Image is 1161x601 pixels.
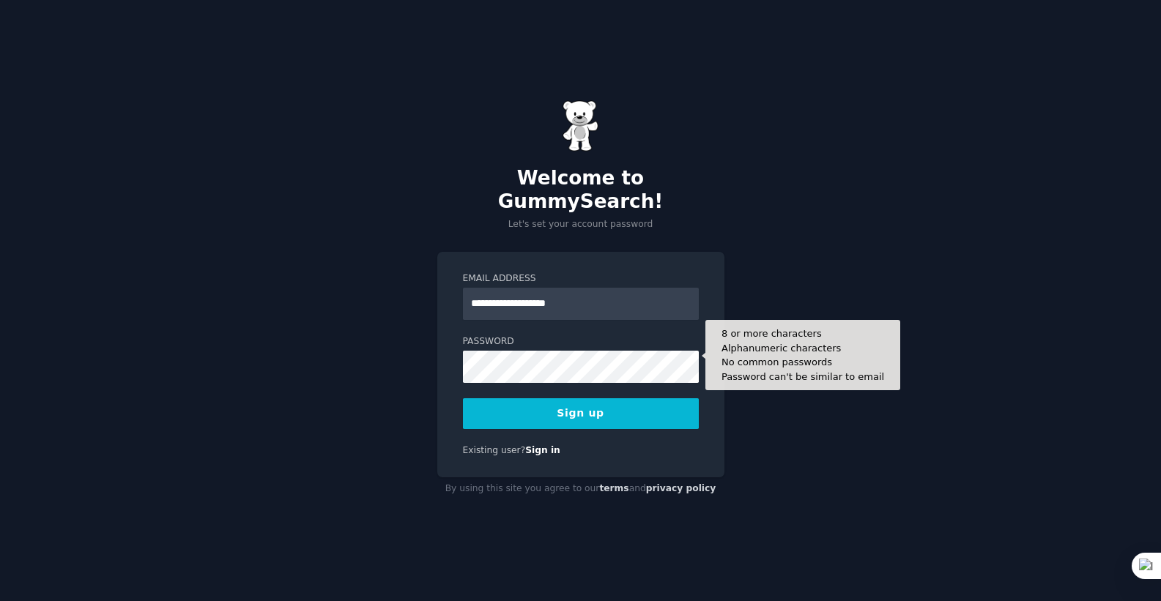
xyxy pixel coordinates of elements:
p: Let's set your account password [437,218,724,231]
a: Sign in [525,445,560,455]
button: Sign up [463,398,699,429]
h2: Welcome to GummySearch! [437,167,724,213]
div: By using this site you agree to our and [437,477,724,501]
img: Gummy Bear [563,100,599,152]
a: terms [599,483,628,493]
label: Password [463,335,699,348]
label: Email Address [463,272,699,285]
span: Existing user? [463,445,526,455]
a: privacy policy [646,483,716,493]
